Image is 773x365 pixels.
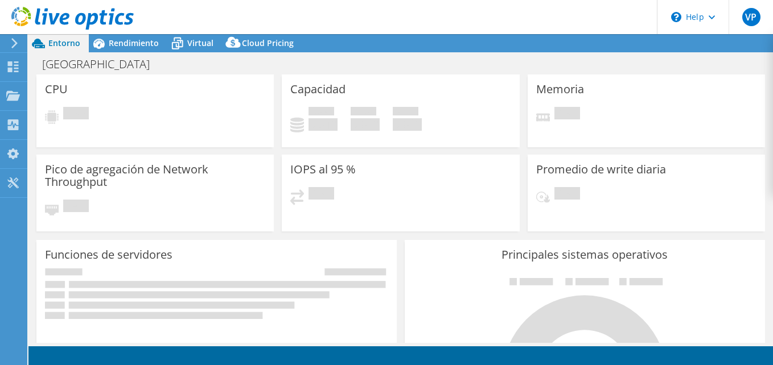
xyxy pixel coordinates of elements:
h4: 0 GiB [309,118,338,131]
span: Entorno [48,38,80,48]
span: Pendiente [309,187,334,202]
span: Virtual [187,38,213,48]
span: Pendiente [63,200,89,215]
span: Rendimiento [109,38,159,48]
h1: [GEOGRAPHIC_DATA] [37,58,167,70]
span: Pendiente [554,107,580,122]
span: VP [742,8,760,26]
h3: Memoria [536,83,584,96]
span: Pendiente [63,107,89,122]
h3: Promedio de write diaria [536,163,666,176]
h4: 0 GiB [351,118,380,131]
span: Total [393,107,418,118]
h3: Pico de agregación de Network Throughput [45,163,265,188]
svg: \n [671,12,681,22]
h3: CPU [45,83,68,96]
span: Pendiente [554,187,580,202]
span: Used [309,107,334,118]
span: Libre [351,107,376,118]
h3: Funciones de servidores [45,248,172,261]
h3: IOPS al 95 % [290,163,356,176]
span: Cloud Pricing [242,38,294,48]
h4: 0 GiB [393,118,422,131]
h3: Principales sistemas operativos [413,248,756,261]
h3: Capacidad [290,83,346,96]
